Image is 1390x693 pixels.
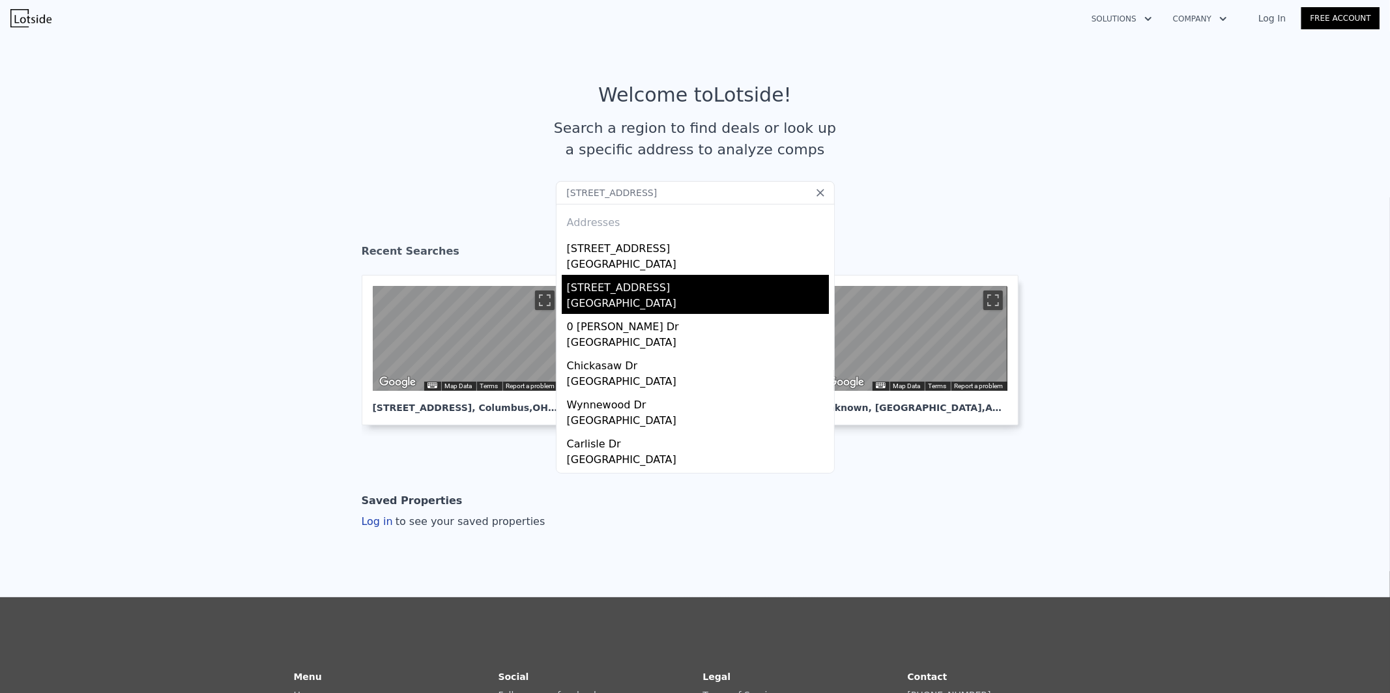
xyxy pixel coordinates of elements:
[556,181,835,205] input: Search an address or region...
[362,233,1029,275] div: Recent Searches
[982,403,1034,413] span: , AZ 85302
[821,391,1007,414] div: Unknown , [GEOGRAPHIC_DATA]
[567,470,829,491] div: [PERSON_NAME] Dr
[908,672,948,682] strong: Contact
[983,290,1003,310] button: Toggle fullscreen view
[824,374,867,391] img: Google
[821,286,1007,391] div: Map
[427,382,437,388] button: Keyboard shortcuts
[562,205,829,236] div: Addresses
[376,374,419,391] img: Google
[703,672,731,682] strong: Legal
[373,391,559,414] div: [STREET_ADDRESS] , Columbus
[362,275,581,425] a: Map [STREET_ADDRESS], Columbus,OH 43232
[294,672,322,682] strong: Menu
[567,314,829,335] div: 0 [PERSON_NAME] Dr
[567,275,829,296] div: [STREET_ADDRESS]
[567,353,829,374] div: Chickasaw Dr
[535,290,555,310] button: Toggle fullscreen view
[567,452,829,470] div: [GEOGRAPHIC_DATA]
[598,83,792,107] div: Welcome to Lotside !
[929,382,947,389] a: Terms (opens in new tab)
[1081,7,1163,31] button: Solutions
[506,382,555,389] a: Report a problem
[362,488,463,514] div: Saved Properties
[10,9,51,27] img: Lotside
[567,236,829,257] div: [STREET_ADDRESS]
[955,382,1004,389] a: Report a problem
[376,374,419,391] a: Open this area in Google Maps (opens a new window)
[529,403,583,413] span: , OH 43232
[393,515,545,528] span: to see your saved properties
[373,286,559,391] div: Street View
[567,392,829,413] div: Wynnewood Dr
[480,382,499,389] a: Terms (opens in new tab)
[567,413,829,431] div: [GEOGRAPHIC_DATA]
[373,286,559,391] div: Map
[567,257,829,275] div: [GEOGRAPHIC_DATA]
[1243,12,1301,25] a: Log In
[445,382,472,391] button: Map Data
[876,382,885,388] button: Keyboard shortcuts
[549,117,841,160] div: Search a region to find deals or look up a specific address to analyze comps
[567,374,829,392] div: [GEOGRAPHIC_DATA]
[567,431,829,452] div: Carlisle Dr
[810,275,1029,425] a: Map Unknown, [GEOGRAPHIC_DATA],AZ 85302
[1301,7,1380,29] a: Free Account
[567,296,829,314] div: [GEOGRAPHIC_DATA]
[821,286,1007,391] div: Street View
[824,374,867,391] a: Open this area in Google Maps (opens a new window)
[893,382,921,391] button: Map Data
[567,335,829,353] div: [GEOGRAPHIC_DATA]
[1163,7,1238,31] button: Company
[362,514,545,530] div: Log in
[499,672,529,682] strong: Social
